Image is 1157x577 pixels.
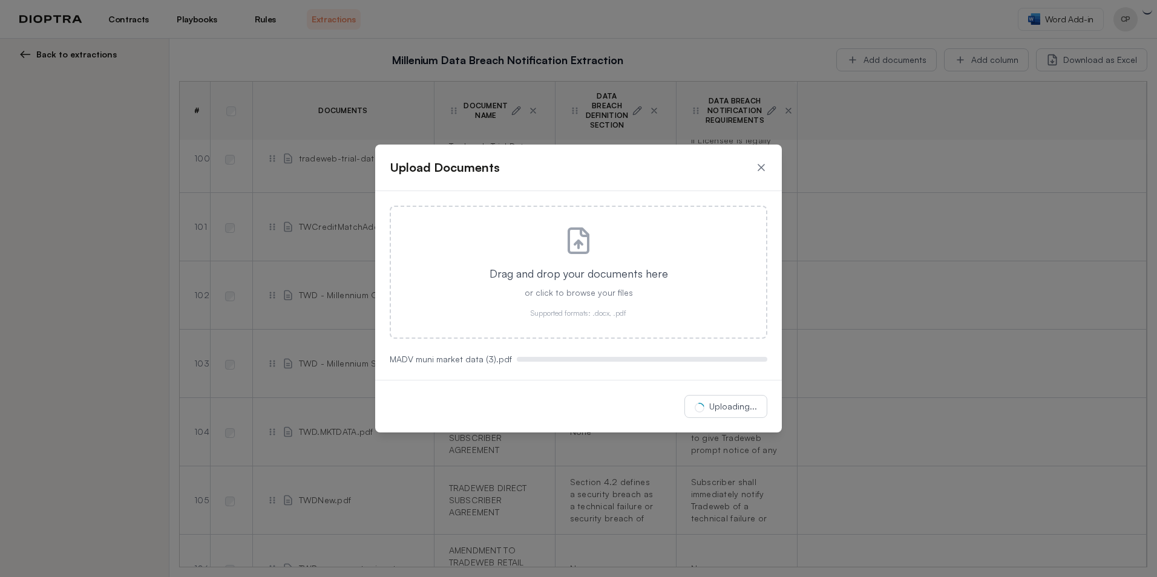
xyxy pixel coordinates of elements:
p: or click to browse your files [410,287,747,299]
button: Uploading... [684,395,767,418]
p: Supported formats: .docx, .pdf [410,308,747,318]
p: Drag and drop your documents here [410,265,747,282]
h2: Upload Documents [390,159,500,176]
span: MADV muni market data (3).pdf [390,353,512,365]
span: Uploading... [709,400,757,412]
